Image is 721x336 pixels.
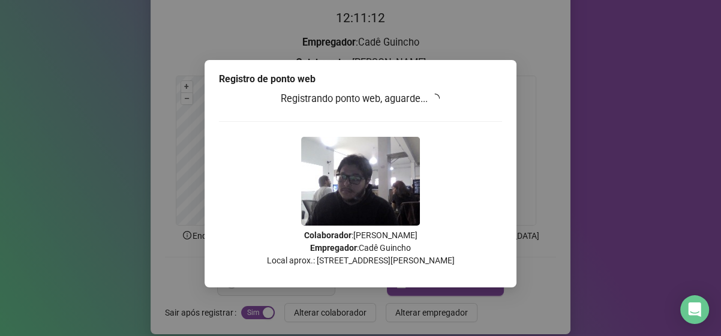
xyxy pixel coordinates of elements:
[680,295,709,324] div: Open Intercom Messenger
[304,230,352,240] strong: Colaborador
[301,137,420,226] img: 2Q==
[219,72,502,86] div: Registro de ponto web
[430,94,440,103] span: loading
[310,243,357,253] strong: Empregador
[219,229,502,267] p: : [PERSON_NAME] : Cadê Guincho Local aprox.: [STREET_ADDRESS][PERSON_NAME]
[219,91,502,107] h3: Registrando ponto web, aguarde...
